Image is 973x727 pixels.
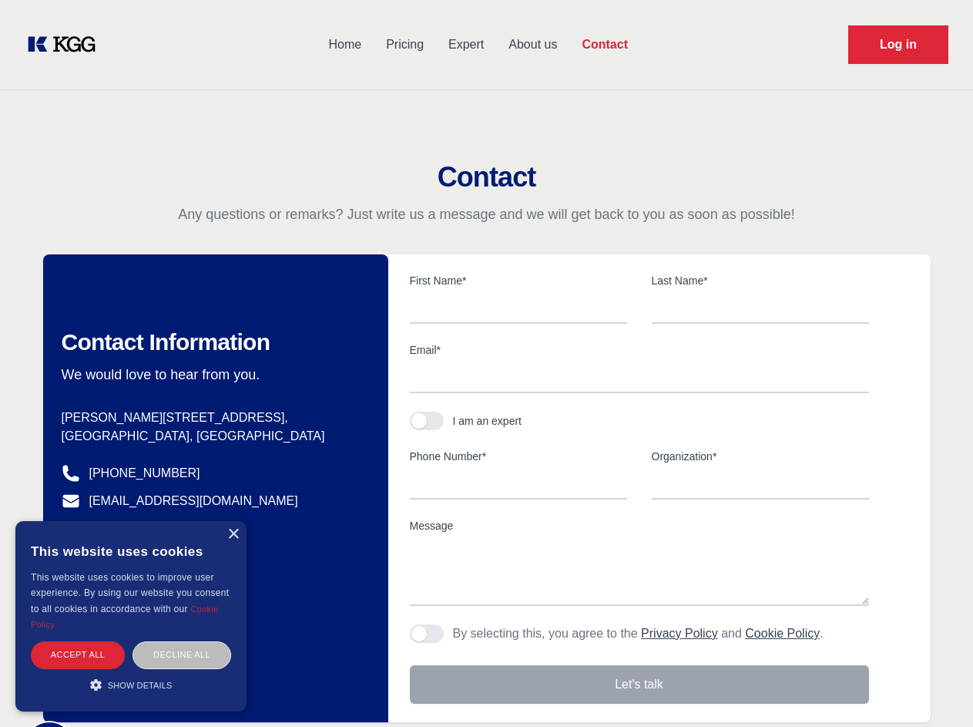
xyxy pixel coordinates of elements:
iframe: Chat Widget [896,653,973,727]
button: Let's talk [410,665,869,704]
a: [EMAIL_ADDRESS][DOMAIN_NAME] [89,492,298,510]
div: Decline all [133,641,231,668]
div: I am an expert [453,413,522,429]
p: [GEOGRAPHIC_DATA], [GEOGRAPHIC_DATA] [62,427,364,446]
p: We would love to hear from you. [62,365,364,384]
a: KOL Knowledge Platform: Talk to Key External Experts (KEE) [25,32,108,57]
label: Organization* [652,449,869,464]
a: [PHONE_NUMBER] [89,464,200,483]
p: [PERSON_NAME][STREET_ADDRESS], [62,409,364,427]
a: Pricing [374,25,436,65]
a: Home [316,25,374,65]
span: This website uses cookies to improve user experience. By using our website you consent to all coo... [31,572,229,614]
div: This website uses cookies [31,533,231,570]
label: Last Name* [652,273,869,288]
a: Cookie Policy [31,604,219,629]
div: Close [227,529,239,540]
a: Expert [436,25,496,65]
div: Accept all [31,641,125,668]
h2: Contact [18,162,955,193]
h2: Contact Information [62,328,364,356]
label: Message [410,518,869,533]
label: Email* [410,342,869,358]
p: By selecting this, you agree to the and . [453,624,824,643]
label: Phone Number* [410,449,627,464]
span: Show details [108,681,173,690]
label: First Name* [410,273,627,288]
a: Cookie Policy [745,627,820,640]
a: @knowledgegategroup [62,520,215,538]
a: About us [496,25,569,65]
a: Privacy Policy [641,627,718,640]
a: Request Demo [848,25,948,64]
div: Show details [31,677,231,692]
p: Any questions or remarks? Just write us a message and we will get back to you as soon as possible! [18,205,955,224]
a: Contact [569,25,640,65]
